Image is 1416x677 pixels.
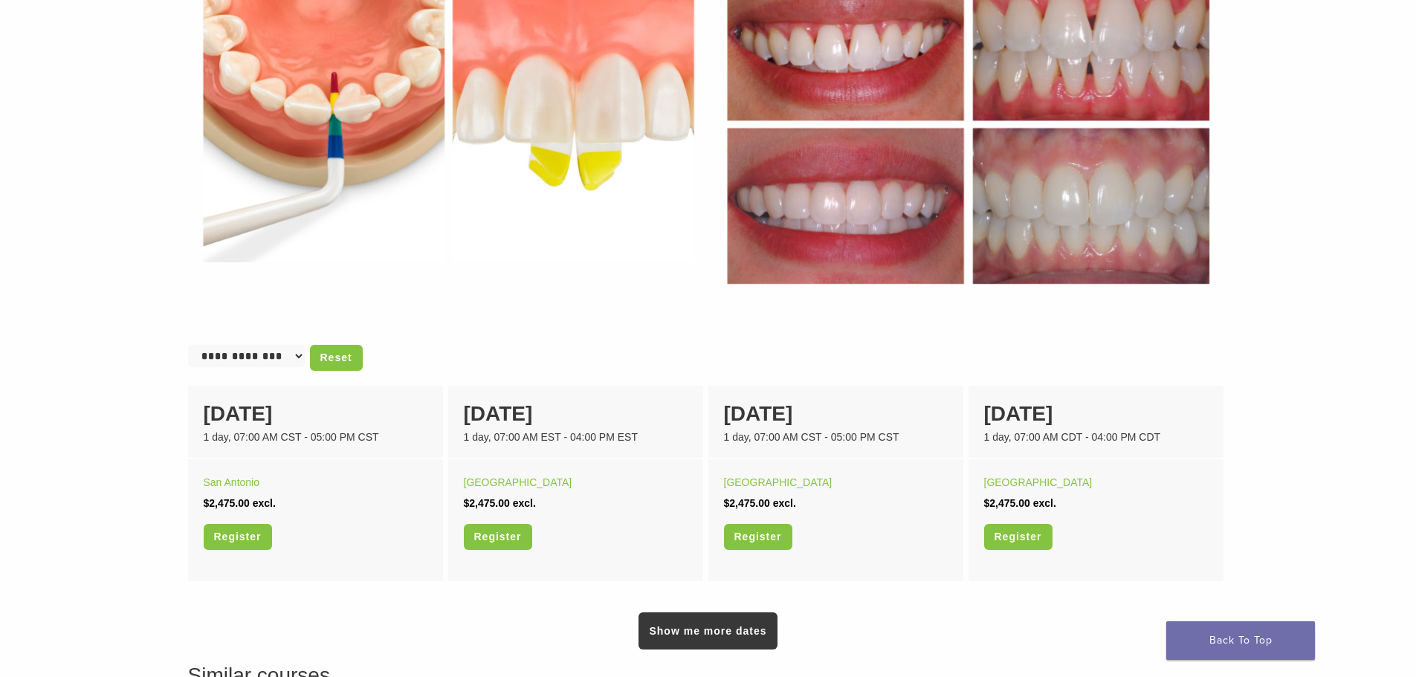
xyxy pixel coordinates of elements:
div: 1 day, 07:00 AM CDT - 04:00 PM CDT [984,430,1208,445]
span: $2,475.00 [984,497,1030,509]
a: [GEOGRAPHIC_DATA] [464,476,572,488]
span: excl. [513,497,536,509]
div: [DATE] [984,398,1208,430]
span: excl. [253,497,276,509]
div: 1 day, 07:00 AM CST - 05:00 PM CST [724,430,948,445]
div: 1 day, 07:00 AM EST - 04:00 PM EST [464,430,688,445]
a: Show me more dates [639,612,777,650]
a: Register [984,524,1053,550]
span: excl. [1033,497,1056,509]
a: San Antonio [204,476,260,488]
a: Register [204,524,272,550]
span: $2,475.00 [464,497,510,509]
a: Register [464,524,532,550]
span: $2,475.00 [724,497,770,509]
a: [GEOGRAPHIC_DATA] [724,476,833,488]
div: [DATE] [724,398,948,430]
a: [GEOGRAPHIC_DATA] [984,476,1093,488]
span: excl. [773,497,796,509]
a: Reset [310,345,363,371]
a: Register [724,524,792,550]
a: Back To Top [1166,621,1315,660]
div: [DATE] [464,398,688,430]
div: 1 day, 07:00 AM CST - 05:00 PM CST [204,430,427,445]
span: $2,475.00 [204,497,250,509]
div: [DATE] [204,398,427,430]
